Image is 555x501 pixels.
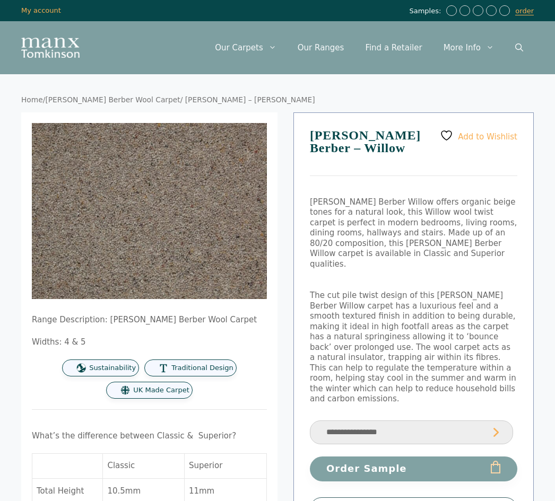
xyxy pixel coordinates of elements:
a: Open Search Bar [505,32,534,64]
span: Sustainability [89,364,136,373]
span: [PERSON_NAME] Berber Willow offers organic beige tones for a natural look, this Willow wool twist... [310,197,517,269]
span: UK Made Carpet [133,386,189,395]
span: Traditional Design [171,364,233,373]
button: Order Sample [310,456,517,481]
p: Range Description: [PERSON_NAME] Berber Wool Carpet [32,315,267,326]
nav: Breadcrumb [21,95,534,105]
a: Find a Retailer [354,32,432,64]
span: Samples: [409,7,444,16]
td: Classic [103,454,184,479]
p: Widths: 4 & 5 [32,337,267,348]
a: Add to Wishlist [440,129,517,142]
span: The cut pile twist design of this [PERSON_NAME] Berber Willow carpet has a luxurious feel and a s... [310,291,516,403]
a: Home [21,95,43,104]
p: What’s the difference between Classic & Superior? [32,431,267,442]
span: Add to Wishlist [458,131,517,141]
h1: [PERSON_NAME] Berber – Willow [310,129,517,176]
a: [PERSON_NAME] Berber Wool Carpet [45,95,180,104]
a: More Info [433,32,505,64]
td: Superior [185,454,267,479]
a: Our Carpets [204,32,287,64]
a: Our Ranges [287,32,355,64]
a: order [515,7,534,15]
nav: Primary [204,32,534,64]
a: My account [21,6,61,14]
img: Manx Tomkinson [21,38,80,58]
